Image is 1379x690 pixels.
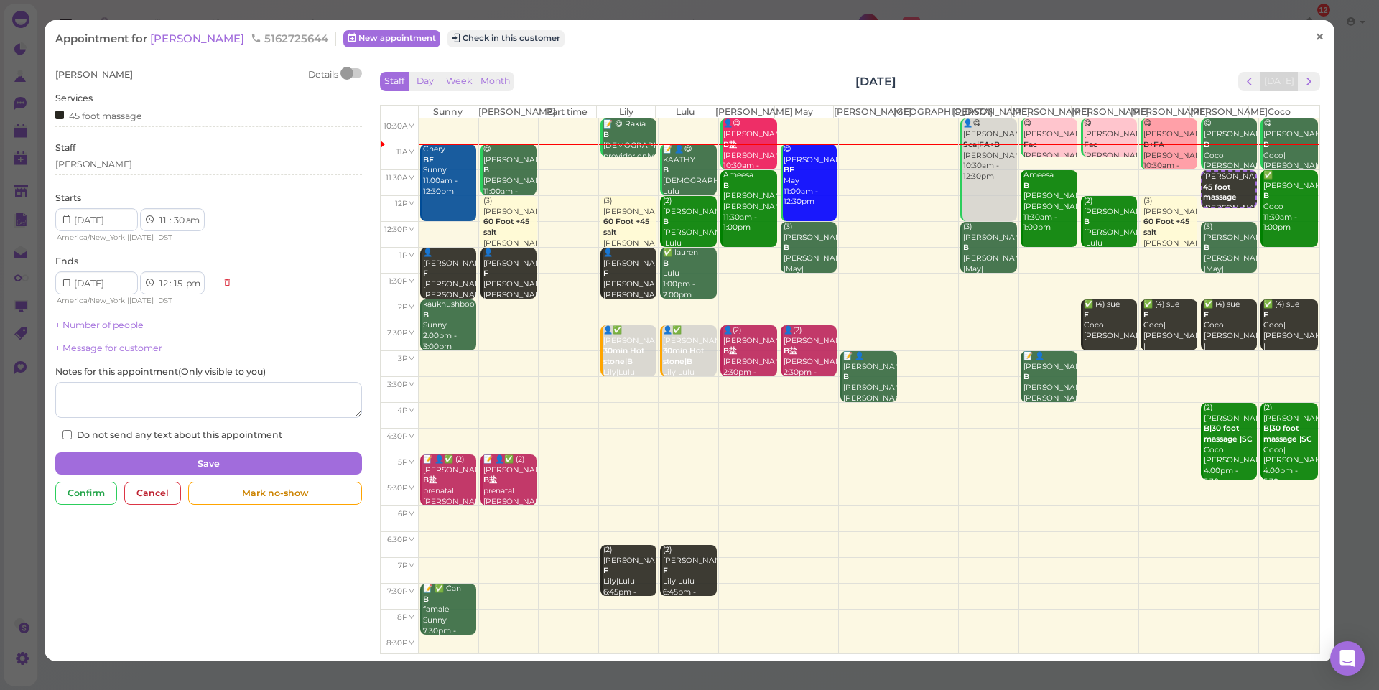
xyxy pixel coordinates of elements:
div: Appointment for [55,32,336,46]
div: 👤(2) [PERSON_NAME] [PERSON_NAME]|May 2:30pm - 3:30pm [783,325,837,388]
div: Ameesa [PERSON_NAME]|[PERSON_NAME] 11:30am - 1:00pm [723,170,777,233]
div: [PERSON_NAME] [55,158,132,171]
div: (2) [PERSON_NAME] Lily|Lulu 6:45pm - 7:45pm [662,545,717,608]
b: F [483,269,488,278]
a: [PERSON_NAME] [150,32,247,45]
b: 30min Hot stone|B [603,346,644,366]
b: F [1204,310,1209,320]
div: 😋 [PERSON_NAME] May 11:00am - 12:30pm [783,144,837,208]
b: F [1084,310,1089,320]
span: 11:30am [386,173,415,182]
span: America/New_York [57,233,125,242]
th: [PERSON_NAME] [715,106,774,118]
th: Lulu [656,106,715,118]
div: ✅ (4) sue Coco|[PERSON_NAME] |[PERSON_NAME]|[PERSON_NAME] 2:00pm - 3:00pm [1203,299,1258,394]
span: 8pm [397,612,415,622]
button: [DATE] [1260,72,1299,91]
div: (2) [PERSON_NAME] Lily|Lulu 6:45pm - 7:45pm [603,545,657,608]
button: Month [476,72,514,91]
div: (3) [PERSON_NAME] [PERSON_NAME]|[PERSON_NAME]|[PERSON_NAME] 12:00pm - 1:00pm [483,196,537,291]
b: B+FA [1143,140,1164,149]
button: Check in this customer [447,30,565,47]
input: Do not send any text about this appointment [62,430,72,439]
th: Coco [1249,106,1309,118]
th: [PERSON_NAME] [952,106,1012,118]
th: Part time [537,106,597,118]
button: prev [1238,72,1260,91]
div: 😋 [PERSON_NAME] [PERSON_NAME] 11:00am - 12:00pm [483,144,537,208]
div: 📝 😋 Rakia [DEMOGRAPHIC_DATA] provider only lily Lily 10:15am - 11:15am [603,119,657,204]
div: 📝 👤✅ (2) [PERSON_NAME] prenatal [PERSON_NAME]|Sunny 5:00pm - 6:00pm [422,454,477,528]
label: Do not send any text about this appointment [62,429,282,442]
div: 📝 ✅ Can famale Sunny 7:30pm - 8:30pm [422,584,477,647]
label: Ends [55,255,78,268]
div: [PERSON_NAME] [PERSON_NAME] 11:30am - 12:15pm [1202,172,1256,235]
div: | | [55,231,215,244]
span: 6:30pm [387,535,415,544]
div: 👤[PERSON_NAME] [PERSON_NAME]|[PERSON_NAME]|Sunny 1:00pm - 2:00pm [603,248,657,322]
div: 📝 👤✅ (2) [PERSON_NAME] prenatal [PERSON_NAME]|Sunny 5:00pm - 6:00pm [483,454,537,528]
b: 60 Foot +45 salt [603,217,649,237]
div: Cancel [124,482,181,505]
span: 10:30am [384,121,415,131]
span: 2pm [398,302,415,312]
div: Confirm [55,482,117,505]
a: + Number of people [55,320,144,330]
div: Details [308,68,338,81]
a: + Message for customer [55,342,162,353]
div: 😋 [PERSON_NAME] [PERSON_NAME] |[PERSON_NAME] 10:30am - 11:15am [1023,118,1077,203]
div: 👤😋 [PERSON_NAME] [PERSON_NAME] 10:30am - 11:30am [723,118,777,182]
label: Staff [55,141,75,154]
b: Fac [1023,140,1037,149]
span: 1:30pm [389,276,415,286]
div: (3) [PERSON_NAME] [PERSON_NAME]|[PERSON_NAME]|[PERSON_NAME] 12:00pm - 1:00pm [1143,196,1197,291]
div: (3) [PERSON_NAME] [PERSON_NAME] |May|[PERSON_NAME] 12:30pm - 1:30pm [962,222,1017,307]
div: (3) [PERSON_NAME] [PERSON_NAME] |May|[PERSON_NAME] 12:30pm - 1:30pm [1203,222,1258,307]
th: [PERSON_NAME] [478,106,537,118]
b: F [423,269,428,278]
b: B [1204,243,1209,252]
div: 📝 👤[PERSON_NAME] [PERSON_NAME] [PERSON_NAME] [PERSON_NAME]|[PERSON_NAME] 3:00pm - 4:00pm [842,351,897,446]
div: (2) [PERSON_NAME] Coco|[PERSON_NAME] 4:00pm - 5:30pm [1203,403,1258,488]
div: ✅ (4) sue Coco|[PERSON_NAME] |[PERSON_NAME]|[PERSON_NAME] 2:00pm - 3:00pm [1263,299,1317,394]
span: 3pm [398,354,415,363]
b: B|30 foot massage |SC [1204,424,1253,444]
span: America/New_York [57,296,125,305]
b: B [843,372,849,381]
b: 30min Hot stone|B [663,346,704,366]
a: New appointment [343,30,440,47]
b: B [483,165,489,174]
div: ✅ (4) sue Coco|[PERSON_NAME] |[PERSON_NAME]|[PERSON_NAME] 2:00pm - 3:00pm [1143,299,1197,394]
div: 45 foot massage [55,108,142,123]
div: ✅ lauren Lulu 1:00pm - 2:00pm [662,248,717,300]
b: B [963,243,969,252]
div: Chery Sunny 11:00am - 12:30pm [422,144,477,197]
div: | | [55,294,215,307]
span: 5:30pm [387,483,415,493]
div: (2) [PERSON_NAME] Coco|[PERSON_NAME] 4:00pm - 5:30pm [1263,403,1317,488]
button: next [1298,72,1320,91]
div: (2) [PERSON_NAME] [PERSON_NAME] |Lulu 12:00pm - 1:00pm [1083,196,1138,270]
div: ✅ [PERSON_NAME] Coco 11:30am - 1:00pm [1263,170,1317,233]
div: 📝 👤[PERSON_NAME] [PERSON_NAME] [PERSON_NAME] [PERSON_NAME]|[PERSON_NAME] 3:00pm - 4:00pm [1023,351,1077,446]
div: 👤✅ [PERSON_NAME] Lily|Lulu 2:30pm - 3:30pm [662,325,717,399]
b: B [1023,181,1029,190]
span: 12:30pm [384,225,415,234]
span: 4:30pm [386,432,415,441]
b: B盐 [723,346,737,355]
button: Week [442,72,477,91]
b: B盐 [723,140,737,149]
div: kaukhushboo Sunny 2:00pm - 3:00pm [422,299,477,352]
b: B [663,165,669,174]
b: B|30 foot massage |SC [1263,424,1312,444]
a: × [1306,21,1333,55]
th: [PERSON_NAME] [1189,106,1249,118]
span: 4pm [397,406,415,415]
b: B [423,595,429,604]
div: Open Intercom Messenger [1330,641,1365,676]
b: BF [423,155,434,164]
button: Save [55,452,361,475]
b: B盐 [483,475,497,485]
b: B [723,181,729,190]
b: B [1023,372,1029,381]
